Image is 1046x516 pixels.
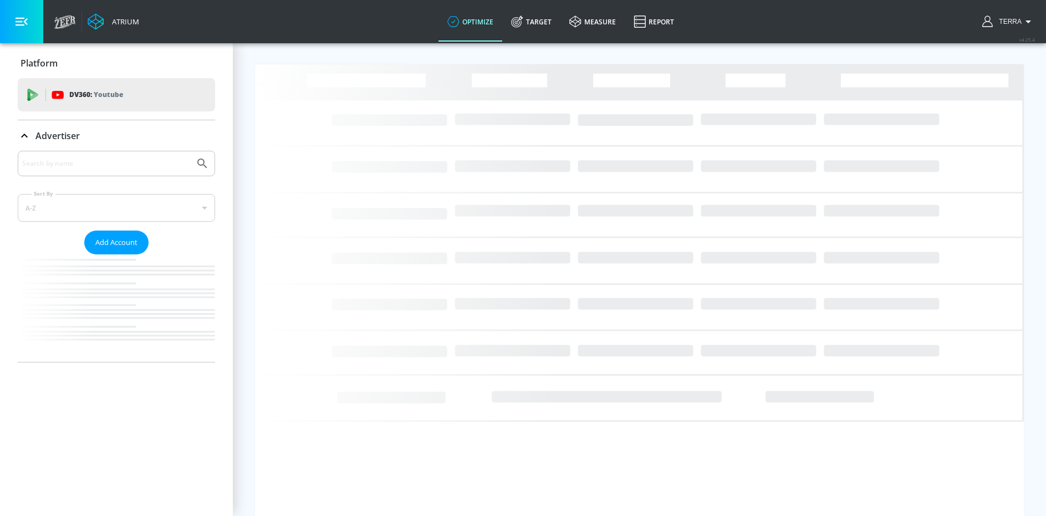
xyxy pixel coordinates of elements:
button: Terra [982,15,1035,28]
a: Report [625,2,683,42]
div: DV360: Youtube [18,78,215,111]
span: login as: terra.richardson@zefr.com [994,18,1022,25]
nav: list of Advertiser [18,254,215,362]
div: Platform [18,48,215,79]
div: Advertiser [18,120,215,151]
p: Youtube [94,89,123,100]
p: Platform [21,57,58,69]
div: Advertiser [18,151,215,362]
a: Atrium [88,13,139,30]
p: DV360: [69,89,123,101]
div: A-Z [18,194,215,222]
span: Add Account [95,236,137,249]
button: Add Account [84,231,149,254]
p: Advertiser [35,130,80,142]
input: Search by name [22,156,190,171]
label: Sort By [32,190,55,197]
span: v 4.25.4 [1019,37,1035,43]
div: Atrium [108,17,139,27]
a: measure [560,2,625,42]
a: optimize [438,2,502,42]
a: Target [502,2,560,42]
